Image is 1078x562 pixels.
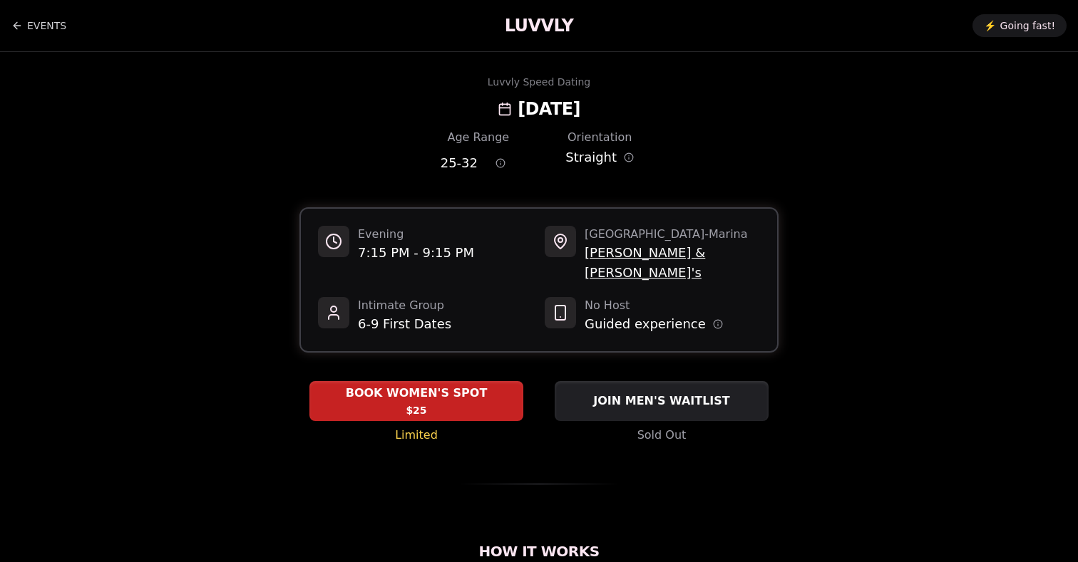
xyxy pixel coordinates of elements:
[441,129,516,146] div: Age Range
[518,98,580,120] h2: [DATE]
[406,403,426,417] span: $25
[358,297,451,314] span: Intimate Group
[505,14,573,37] a: LUVVLY
[358,314,451,334] span: 6-9 First Dates
[590,392,732,410] span: JOIN MEN'S WAITLIST
[713,319,723,329] button: Host information
[562,129,637,146] div: Orientation
[485,147,516,179] button: Age range information
[565,147,617,167] span: Straight
[309,381,523,421] button: BOOK WOMEN'S SPOT - Limited
[488,75,590,89] div: Luvvly Speed Dating
[585,314,706,334] span: Guided experience
[624,152,634,162] button: Orientation information
[11,11,66,40] a: Back to events
[441,153,478,173] span: 25 - 32
[585,297,723,314] span: No Host
[299,541,779,561] h2: How It Works
[395,427,438,444] span: Limited
[555,381,769,421] button: JOIN MEN'S WAITLIST - Sold Out
[343,385,491,402] span: BOOK WOMEN'S SPOT
[1000,19,1055,33] span: Going fast!
[984,19,996,33] span: ⚡️
[585,226,760,243] span: [GEOGRAPHIC_DATA] - Marina
[358,243,474,263] span: 7:15 PM - 9:15 PM
[585,243,760,283] span: [PERSON_NAME] & [PERSON_NAME]'s
[358,226,474,243] span: Evening
[637,427,687,444] span: Sold Out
